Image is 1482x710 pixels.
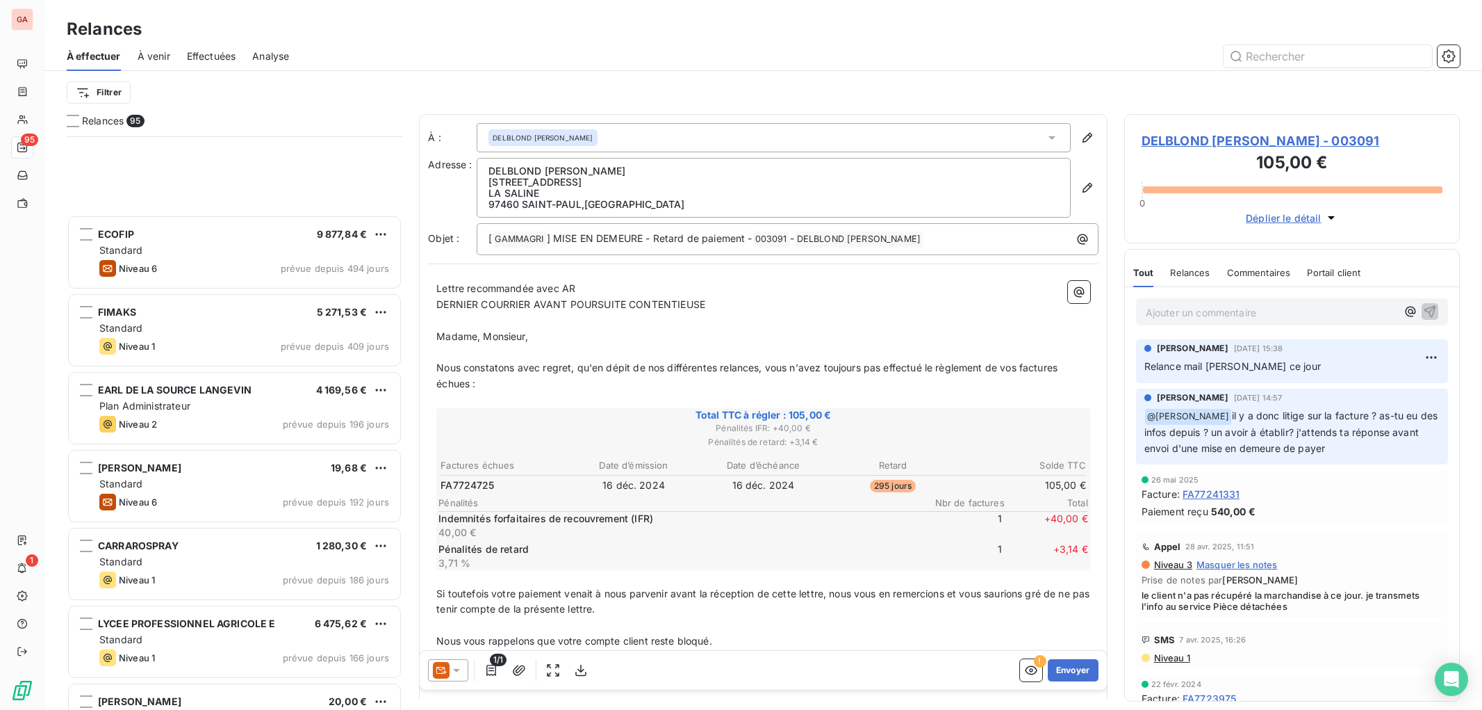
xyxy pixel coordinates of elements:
span: il y a donc litige sur la facture ? as-tu eu des infos depuis ? un avoir à établir? j'attends ta ... [1144,410,1440,454]
span: Niveau 1 [119,574,155,586]
span: Niveau 3 [1153,559,1192,570]
span: Total TTC à régler : 105,00 € [438,408,1088,422]
span: 1/1 [490,654,507,666]
span: À effectuer [67,49,121,63]
div: grid [67,136,402,710]
span: Lettre recommandée avec AR [436,282,575,294]
span: Analyse [252,49,289,63]
button: Envoyer [1048,659,1098,681]
span: prévue depuis 166 jours [283,652,389,663]
span: Objet : [428,232,459,244]
button: Déplier le détail [1242,210,1342,226]
span: + 40,00 € [1005,512,1088,540]
span: 4 169,56 € [316,384,368,396]
span: Niveau 1 [1153,652,1190,663]
th: Factures échues [440,458,568,473]
span: Standard [99,478,142,490]
span: [DATE] 14:57 [1234,394,1283,402]
span: Effectuées [187,49,236,63]
td: 16 déc. 2024 [570,478,698,493]
p: DELBLOND [PERSON_NAME] [488,166,1059,177]
span: Relance mail [PERSON_NAME] ce jour [1144,360,1321,372]
span: 0 [1139,197,1145,209]
span: [PERSON_NAME] [1222,574,1298,586]
span: GAMMAGRI [493,232,545,248]
span: Masquer les notes [1196,559,1278,570]
span: Niveau 1 [119,341,155,352]
span: Prise de notes par [1142,574,1442,586]
input: Rechercher [1224,45,1432,67]
th: Date d’échéance [699,458,828,473]
span: Niveau 2 [119,419,157,430]
span: DELBLOND [PERSON_NAME] - 003091 [1142,131,1442,150]
span: prévue depuis 196 jours [283,419,389,430]
span: prévue depuis 409 jours [281,341,389,352]
span: ] MISE EN DEMEURE - Retard de paiement - [547,232,752,244]
span: Standard [99,634,142,645]
span: SMS [1154,634,1175,645]
p: Indemnités forfaitaires de recouvrement (IFR) [438,512,916,526]
div: GA [11,8,33,31]
span: Madame, Monsieur, [436,330,528,342]
span: Tout [1133,267,1154,278]
span: + 3,14 € [1005,542,1088,570]
span: [ [488,232,492,244]
span: ECOFIP [98,228,134,240]
span: Nous vous rappelons que votre compte client reste bloqué. [436,635,712,647]
button: Filtrer [67,81,131,104]
span: 95 [21,134,38,146]
span: [DATE] 15:38 [1234,344,1283,353]
span: [PERSON_NAME] [1157,392,1228,404]
span: 22 févr. 2024 [1151,680,1201,688]
span: 540,00 € [1211,504,1255,519]
span: Pénalités de retard : + 3,14 € [438,436,1088,449]
span: Facture : [1142,487,1180,501]
td: 105,00 € [958,478,1087,493]
span: DERNIER COURRIER AVANT POURSUITE CONTENTIEUSE [436,298,705,310]
span: Niveau 6 [119,263,157,274]
span: Plan Administrateur [99,400,190,412]
span: 7 avr. 2025, 16:26 [1179,636,1246,644]
img: Logo LeanPay [11,679,33,702]
span: 1 [919,512,1002,540]
span: le client n'a pas récupéré la marchandise à ce jour. je transmets l'info au service Pièce détachées [1142,590,1442,612]
span: À venir [138,49,170,63]
span: @ [PERSON_NAME] [1145,409,1231,425]
span: 1 [919,542,1002,570]
span: 28 avr. 2025, 11:51 [1185,542,1255,551]
th: Solde TTC [958,458,1087,473]
span: 20,00 € [329,695,367,707]
span: Paiement reçu [1142,504,1208,519]
span: Commentaires [1227,267,1291,278]
div: Open Intercom Messenger [1435,663,1468,696]
span: - [790,232,794,244]
span: Relances [82,114,124,128]
span: Nbr de factures [921,497,1005,508]
span: LYCEE PROFESSIONNEL AGRICOLE E [98,618,276,629]
p: Pénalités de retard [438,542,916,556]
span: 95 [126,115,144,127]
span: Pénalités [438,497,921,508]
td: 16 déc. 2024 [699,478,828,493]
span: prévue depuis 192 jours [283,497,389,508]
span: Total [1005,497,1088,508]
span: [PERSON_NAME] [98,695,181,707]
span: 1 280,30 € [316,540,368,551]
span: 5 271,53 € [317,306,368,318]
span: [PERSON_NAME] [1157,342,1228,355]
span: 9 877,84 € [317,228,368,240]
span: EARL DE LA SOURCE LANGEVIN [98,384,252,396]
span: Niveau 6 [119,497,157,508]
span: 003091 [753,232,789,248]
p: 3,71 % [438,556,916,570]
label: À : [428,131,477,145]
span: 295 jours [870,480,916,492]
span: DELBLOND [PERSON_NAME] [493,133,593,143]
span: [PERSON_NAME] [98,462,181,474]
span: Si toutefois votre paiement venait à nous parvenir avant la réception de cette lettre, nous vous ... [436,588,1092,615]
span: Standard [99,244,142,256]
span: Nous constatons avec regret, qu'en dépit de nos différentes relances, vous n'avez toujours pas ef... [436,362,1060,389]
span: Appel [1154,541,1181,552]
span: Standard [99,556,142,567]
th: Date d’émission [570,458,698,473]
